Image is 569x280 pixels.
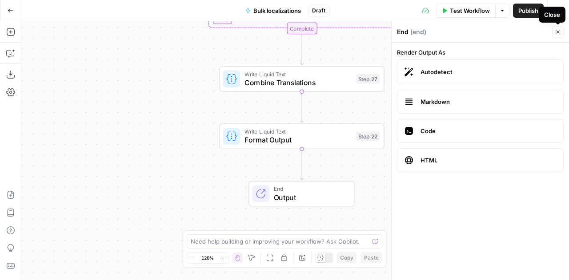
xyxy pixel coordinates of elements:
[274,192,346,203] span: Output
[421,156,556,165] span: HTML
[219,181,384,206] div: EndOutput
[361,252,382,264] button: Paste
[201,254,214,261] span: 120%
[244,127,352,136] span: Write Liquid Text
[356,131,380,141] div: Step 22
[287,23,317,34] div: Complete
[410,28,426,36] span: ( end )
[244,70,352,78] span: Write Liquid Text
[244,77,352,88] span: Combine Translations
[518,6,538,15] span: Publish
[219,123,384,149] div: Write Liquid TextFormat OutputStep 22
[356,74,380,84] div: Step 27
[244,135,352,146] span: Format Output
[421,126,556,135] span: Code
[274,185,346,193] span: End
[421,97,556,106] span: Markdown
[397,28,549,36] div: End
[219,66,384,91] div: Write Liquid TextCombine TranslationsStep 27
[253,6,301,15] span: Bulk localizations
[544,10,560,19] div: Close
[450,6,490,15] span: Test Workflow
[300,91,303,122] g: Edge from step_27 to step_22
[337,252,357,264] button: Copy
[513,4,544,18] button: Publish
[300,149,303,180] g: Edge from step_22 to end
[240,4,306,18] button: Bulk localizations
[312,7,325,15] span: Draft
[300,34,303,65] g: Edge from step_24-iteration-end to step_27
[421,67,556,76] span: Autodetect
[364,254,379,262] span: Paste
[436,4,495,18] button: Test Workflow
[219,23,384,34] div: Complete
[397,48,564,57] label: Render Output As
[340,254,353,262] span: Copy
